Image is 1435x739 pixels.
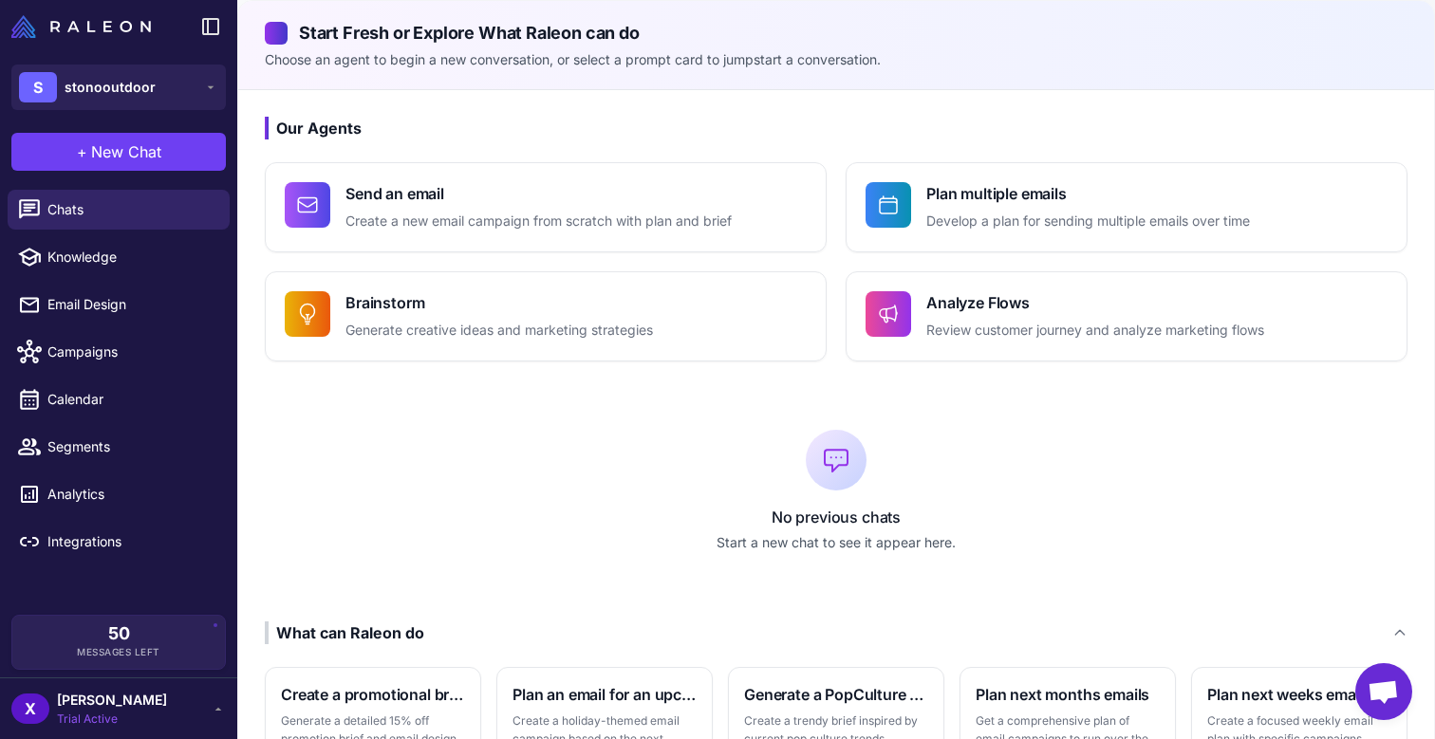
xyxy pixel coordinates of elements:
h3: Plan next months emails [976,683,1160,706]
div: What can Raleon do [265,621,424,644]
a: Knowledge [8,237,230,277]
img: Raleon Logo [11,15,151,38]
h3: Plan an email for an upcoming holiday [512,683,697,706]
span: Integrations [47,531,214,552]
span: stonooutdoor [65,77,156,98]
h4: Brainstorm [345,291,653,314]
span: Chats [47,199,214,220]
span: Calendar [47,389,214,410]
span: Email Design [47,294,214,315]
button: Plan multiple emailsDevelop a plan for sending multiple emails over time [846,162,1407,252]
h3: Create a promotional brief and email [281,683,465,706]
span: Segments [47,436,214,457]
span: [PERSON_NAME] [57,690,167,711]
button: +New Chat [11,133,226,171]
span: Analytics [47,484,214,505]
h4: Send an email [345,182,732,205]
p: Generate creative ideas and marketing strategies [345,320,653,342]
button: Sstonooutdoor [11,65,226,110]
button: BrainstormGenerate creative ideas and marketing strategies [265,271,827,361]
h4: Analyze Flows [926,291,1264,314]
span: + [77,140,87,163]
p: Review customer journey and analyze marketing flows [926,320,1264,342]
a: Campaigns [8,332,230,372]
a: Analytics [8,474,230,514]
a: Calendar [8,379,230,419]
button: Send an emailCreate a new email campaign from scratch with plan and brief [265,162,827,252]
a: Segments [8,427,230,467]
h3: Generate a PopCulture themed brief [744,683,928,706]
p: Develop a plan for sending multiple emails over time [926,211,1250,232]
span: Trial Active [57,711,167,728]
a: Raleon Logo [11,15,158,38]
div: X [11,693,49,724]
p: Create a new email campaign from scratch with plan and brief [345,211,732,232]
h3: Our Agents [265,117,1407,139]
a: Email Design [8,285,230,324]
div: S [19,72,57,102]
p: Start a new chat to see it appear here. [265,532,1407,553]
h3: Plan next weeks emails [1207,683,1391,706]
p: No previous chats [265,506,1407,528]
span: Knowledge [47,247,214,268]
a: Integrations [8,522,230,562]
p: Choose an agent to begin a new conversation, or select a prompt card to jumpstart a conversation. [265,49,1407,70]
button: Analyze FlowsReview customer journey and analyze marketing flows [846,271,1407,361]
span: 50 [108,625,130,642]
h2: Start Fresh or Explore What Raleon can do [265,20,1407,46]
div: Open chat [1355,663,1412,720]
span: Campaigns [47,342,214,362]
span: Messages Left [77,645,160,659]
a: Chats [8,190,230,230]
span: New Chat [91,140,161,163]
h4: Plan multiple emails [926,182,1250,205]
